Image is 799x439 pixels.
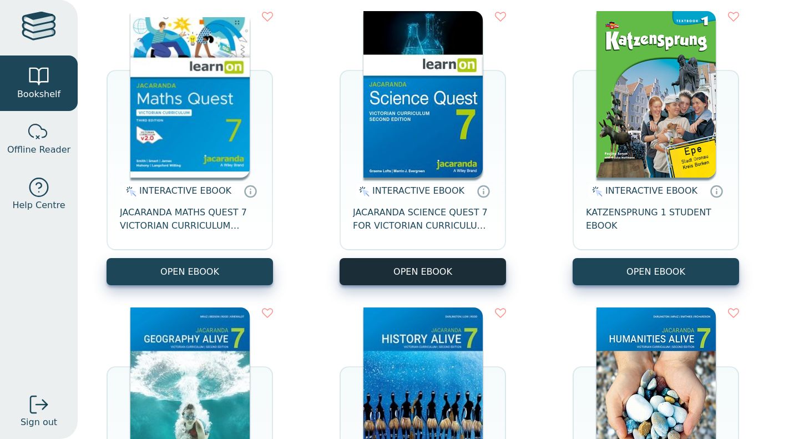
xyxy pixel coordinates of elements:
img: interactive.svg [356,185,370,198]
a: Interactive eBooks are accessed online via the publisher’s portal. They contain interactive resou... [477,184,490,198]
button: OPEN EBOOK [573,258,739,285]
a: Interactive eBooks are accessed online via the publisher’s portal. They contain interactive resou... [244,184,257,198]
span: Bookshelf [17,88,60,101]
span: Help Centre [12,199,65,212]
a: Interactive eBooks are accessed online via the publisher’s portal. They contain interactive resou... [710,184,723,198]
span: JACARANDA MATHS QUEST 7 VICTORIAN CURRICULUM LEARNON EBOOK 3E [120,206,260,233]
img: c7e09e6b-e77c-4761-a484-ea491682e25a.png [596,11,716,178]
button: OPEN EBOOK [107,258,273,285]
span: Sign out [21,416,57,429]
span: INTERACTIVE EBOOK [605,185,697,196]
img: 329c5ec2-5188-ea11-a992-0272d098c78b.jpg [363,11,483,178]
span: KATZENSPRUNG 1 STUDENT EBOOK [586,206,726,233]
span: Offline Reader [7,143,70,157]
img: interactive.svg [589,185,603,198]
img: b87b3e28-4171-4aeb-a345-7fa4fe4e6e25.jpg [130,11,250,178]
img: interactive.svg [123,185,136,198]
button: OPEN EBOOK [340,258,506,285]
span: JACARANDA SCIENCE QUEST 7 FOR VICTORIAN CURRICULUM LEARNON 2E EBOOK [353,206,493,233]
span: INTERACTIVE EBOOK [139,185,231,196]
span: INTERACTIVE EBOOK [372,185,464,196]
